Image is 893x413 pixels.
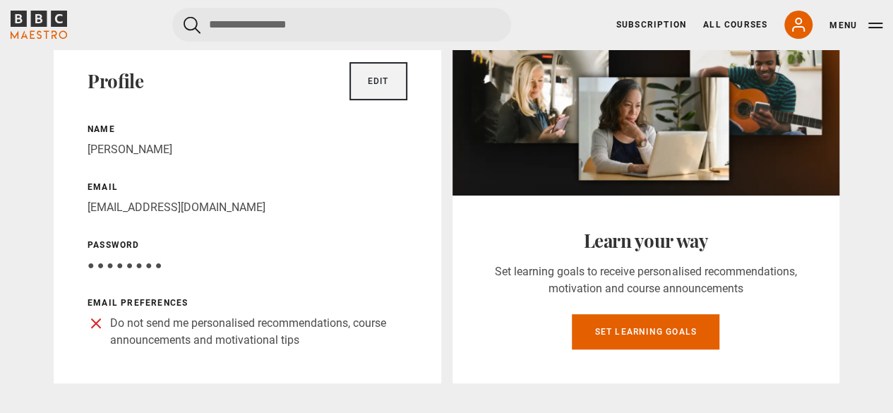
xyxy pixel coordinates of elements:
p: Name [88,123,407,136]
h2: Learn your way [486,229,806,252]
p: Password [88,239,407,251]
p: Do not send me personalised recommendations, course announcements and motivational tips [110,315,407,349]
a: All Courses [703,18,767,31]
a: Subscription [616,18,686,31]
p: Email [88,181,407,193]
p: Set learning goals to receive personalised recommendations, motivation and course announcements [486,263,806,297]
button: Submit the search query [184,16,200,34]
a: Edit [349,62,407,100]
svg: BBC Maestro [11,11,67,39]
button: Toggle navigation [829,18,882,32]
a: Set learning goals [572,314,719,349]
p: Email preferences [88,297,407,309]
p: [EMAIL_ADDRESS][DOMAIN_NAME] [88,199,407,216]
p: [PERSON_NAME] [88,141,407,158]
input: Search [172,8,511,42]
h2: Profile [88,70,143,92]
span: ● ● ● ● ● ● ● ● [88,258,162,272]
